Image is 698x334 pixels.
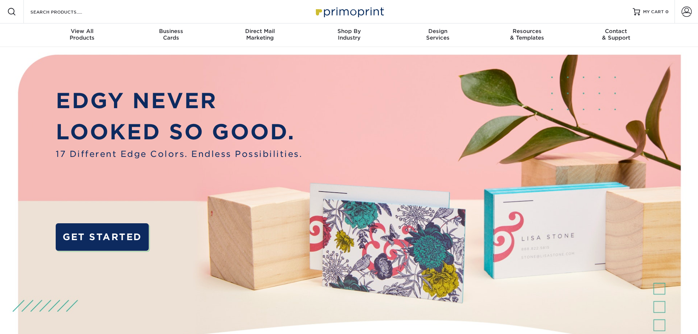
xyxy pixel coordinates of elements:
input: SEARCH PRODUCTS..... [30,7,101,16]
div: & Templates [483,28,572,41]
a: DesignServices [394,23,483,47]
span: Direct Mail [215,28,304,34]
a: Contact& Support [572,23,661,47]
a: Shop ByIndustry [304,23,394,47]
span: 17 Different Edge Colors. Endless Possibilities. [56,148,302,160]
a: Resources& Templates [483,23,572,47]
p: LOOKED SO GOOD. [56,116,302,148]
a: Direct MailMarketing [215,23,304,47]
div: & Support [572,28,661,41]
div: Cards [126,28,215,41]
span: MY CART [643,9,664,15]
span: 0 [665,9,669,14]
a: GET STARTED [56,223,148,251]
div: Marketing [215,28,304,41]
span: Resources [483,28,572,34]
span: View All [38,28,127,34]
p: EDGY NEVER [56,85,302,117]
div: Services [394,28,483,41]
span: Shop By [304,28,394,34]
a: BusinessCards [126,23,215,47]
div: Products [38,28,127,41]
span: Contact [572,28,661,34]
img: Primoprint [313,4,386,19]
div: Industry [304,28,394,41]
a: View AllProducts [38,23,127,47]
span: Business [126,28,215,34]
span: Design [394,28,483,34]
